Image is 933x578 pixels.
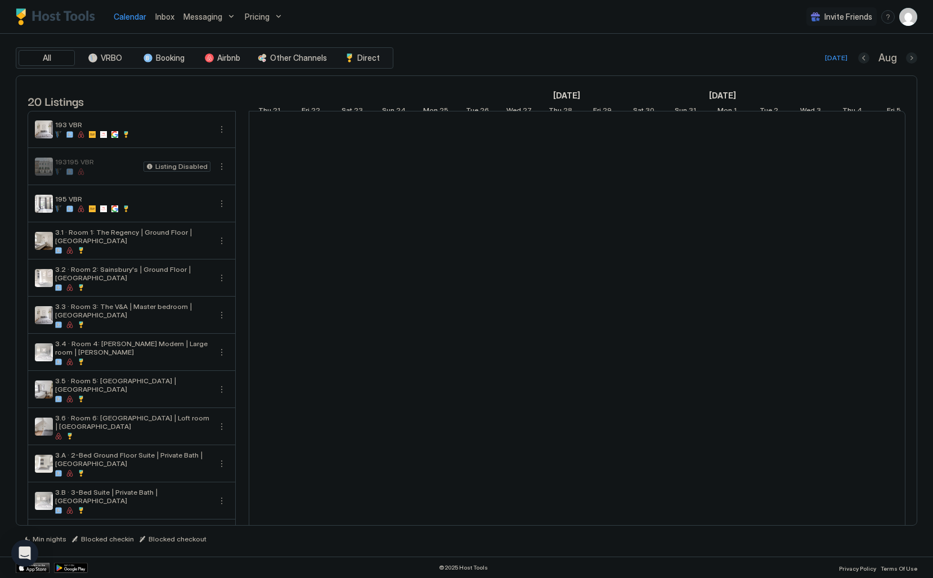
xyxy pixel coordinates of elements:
span: VRBO [101,53,122,63]
a: Terms Of Use [881,562,917,573]
div: menu [215,346,228,359]
span: Messaging [183,12,222,22]
span: Aug [878,52,897,65]
a: August 21, 2025 [255,104,283,120]
a: September 2, 2025 [757,104,781,120]
span: Thu [549,106,562,118]
span: Fri [302,106,309,118]
span: 5 [896,106,901,118]
div: listing image [35,418,53,436]
div: menu [215,234,228,248]
span: Blocked checkin [81,535,134,543]
button: More options [215,383,228,396]
div: menu [215,383,228,396]
span: Mon [717,106,732,118]
div: [DATE] [825,53,847,63]
a: App Store [16,563,50,573]
div: listing image [35,343,53,361]
a: August 26, 2025 [463,104,492,120]
span: 23 [354,106,363,118]
button: Previous month [858,52,869,64]
span: 30 [645,106,654,118]
div: menu [215,308,228,322]
div: menu [215,123,228,136]
span: 3.1 · Room 1: The Regency | Ground Floor | [GEOGRAPHIC_DATA] [55,228,210,245]
span: Invite Friends [824,12,872,22]
a: Calendar [114,11,146,23]
div: listing image [35,195,53,213]
span: 22 [311,106,320,118]
button: All [19,50,75,66]
span: Sat [342,106,352,118]
div: Open Intercom Messenger [11,540,38,567]
span: Wed [506,106,521,118]
button: [DATE] [823,51,849,65]
span: Pricing [245,12,270,22]
a: August 28, 2025 [546,104,575,120]
div: menu [215,197,228,210]
span: Sat [633,106,644,118]
a: August 30, 2025 [630,104,657,120]
span: 3.3 · Room 3: The V&A | Master bedroom | [GEOGRAPHIC_DATA] [55,302,210,319]
span: Mon [423,106,438,118]
span: Direct [357,53,380,63]
span: Calendar [114,12,146,21]
span: 4 [857,106,862,118]
span: Privacy Policy [839,565,876,572]
span: Thu [842,106,855,118]
span: Min nights [33,535,66,543]
div: menu [215,420,228,433]
span: Other Channels [270,53,327,63]
span: Terms Of Use [881,565,917,572]
div: menu [215,160,228,173]
span: 25 [439,106,448,118]
span: All [43,53,51,63]
a: August 24, 2025 [379,104,409,120]
button: More options [215,160,228,173]
span: Airbnb [217,53,240,63]
span: 21 [273,106,280,118]
span: 3.5 · Room 5: [GEOGRAPHIC_DATA] | [GEOGRAPHIC_DATA] [55,377,210,393]
span: 3.A · 2-Bed Ground Floor Suite | Private Bath | [GEOGRAPHIC_DATA] [55,451,210,468]
span: 28 [563,106,572,118]
span: 24 [396,106,406,118]
span: Fri [593,106,601,118]
div: listing image [35,269,53,287]
a: August 31, 2025 [672,104,699,120]
span: Sun [675,106,687,118]
a: September 1, 2025 [715,104,739,120]
span: Inbox [155,12,174,21]
a: August 23, 2025 [339,104,366,120]
button: More options [215,346,228,359]
span: 20 Listings [28,92,84,109]
div: listing image [35,380,53,398]
a: August 29, 2025 [590,104,614,120]
a: September 1, 2025 [706,87,739,104]
a: Google Play Store [54,563,88,573]
div: menu [215,457,228,471]
div: menu [215,494,228,508]
div: tab-group [16,47,393,69]
span: 3.6 · Room 6: [GEOGRAPHIC_DATA] | Loft room | [GEOGRAPHIC_DATA] [55,414,210,431]
a: August 27, 2025 [504,104,535,120]
a: September 5, 2025 [884,104,904,120]
span: Tue [760,106,772,118]
span: 1 [734,106,737,118]
button: Next month [906,52,917,64]
button: More options [215,308,228,322]
div: Host Tools Logo [16,8,100,25]
span: 27 [523,106,532,118]
div: listing image [35,120,53,138]
span: Blocked checkout [149,535,207,543]
span: 193 VBR [55,120,210,129]
span: Tue [466,106,478,118]
div: User profile [899,8,917,26]
button: More options [215,234,228,248]
button: More options [215,271,228,285]
button: More options [215,197,228,210]
button: Direct [334,50,391,66]
a: August 25, 2025 [420,104,451,120]
div: menu [881,10,895,24]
